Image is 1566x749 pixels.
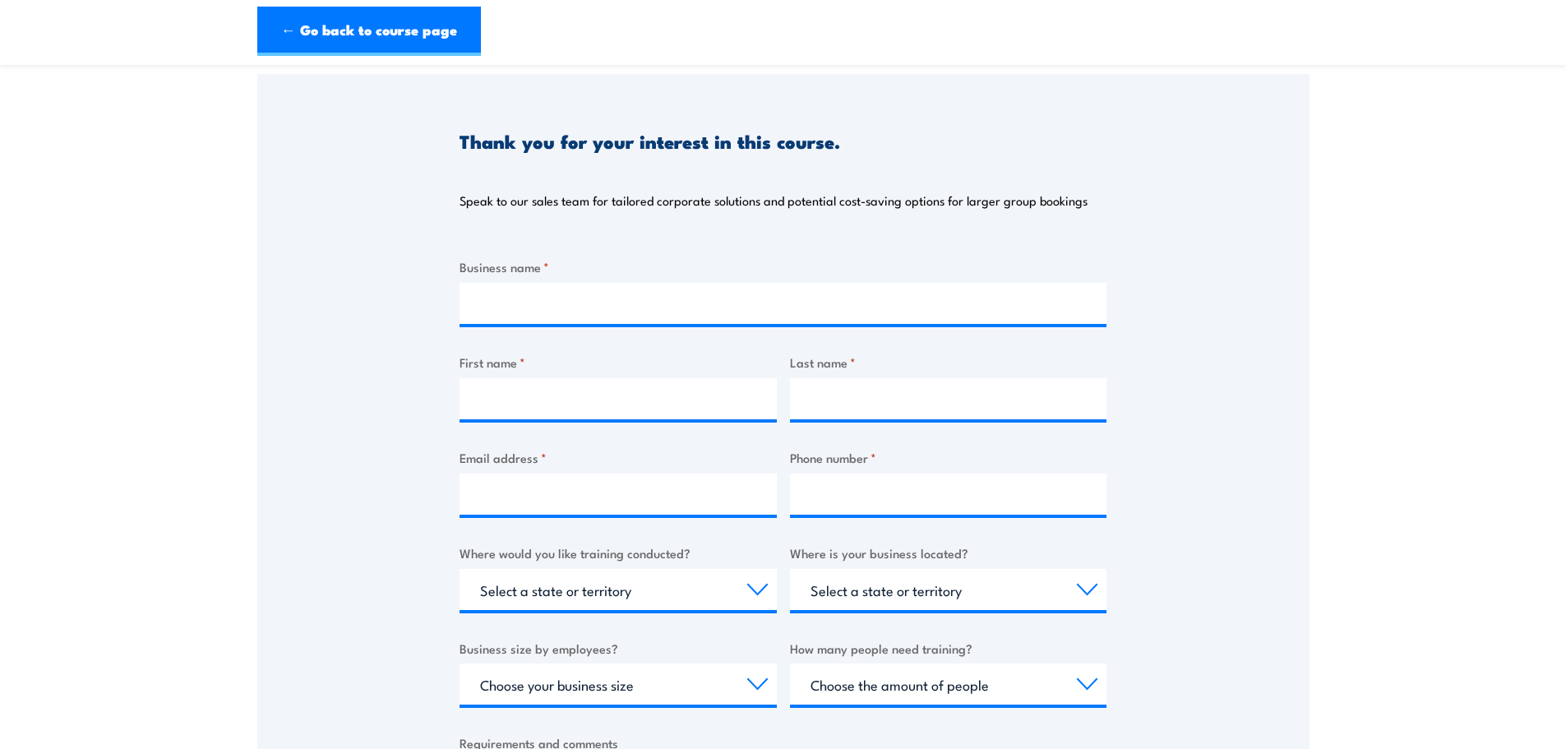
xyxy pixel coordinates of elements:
p: Speak to our sales team for tailored corporate solutions and potential cost-saving options for la... [460,192,1088,209]
label: Last name [790,353,1107,372]
label: How many people need training? [790,639,1107,658]
label: Business name [460,257,1106,276]
label: Business size by employees? [460,639,777,658]
h3: Thank you for your interest in this course. [460,132,840,150]
a: ← Go back to course page [257,7,481,56]
label: First name [460,353,777,372]
label: Email address [460,448,777,467]
label: Where is your business located? [790,543,1107,562]
label: Phone number [790,448,1107,467]
label: Where would you like training conducted? [460,543,777,562]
